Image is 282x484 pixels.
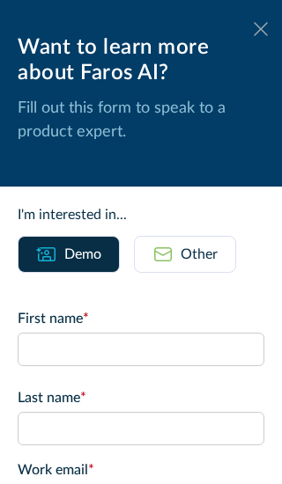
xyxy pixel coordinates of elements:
p: Fill out this form to speak to a product expert. [18,97,264,144]
label: Last name [18,387,264,408]
div: Want to learn more about Faros AI? [18,35,264,86]
label: Work email [18,459,264,480]
label: First name [18,308,264,329]
div: I'm interested in... [18,204,264,225]
div: Demo [64,244,101,265]
div: Other [181,244,218,265]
